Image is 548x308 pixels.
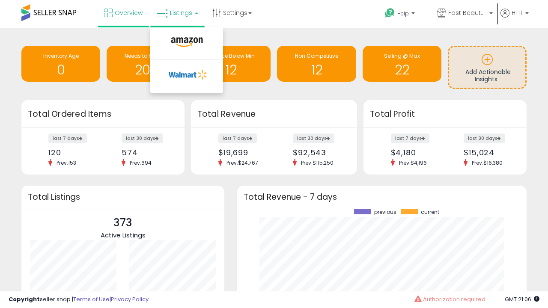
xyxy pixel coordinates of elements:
[449,47,525,88] a: Add Actionable Insights
[297,159,338,166] span: Prev: $115,250
[222,159,262,166] span: Prev: $24,767
[197,108,351,120] h3: Total Revenue
[9,295,40,303] strong: Copyright
[464,148,512,157] div: $15,024
[500,9,529,28] a: Hi IT
[512,9,523,17] span: Hi IT
[28,108,178,120] h3: Total Ordered Items
[192,46,271,82] a: BB Price Below Min 12
[170,9,192,17] span: Listings
[101,231,146,240] span: Active Listings
[378,1,429,28] a: Help
[395,159,431,166] span: Prev: $4,196
[363,46,441,82] a: Selling @ Max 22
[293,148,342,157] div: $92,543
[125,52,168,59] span: Needs to Reprice
[277,46,356,82] a: Non Competitive 12
[122,133,163,143] label: last 30 days
[384,8,395,18] i: Get Help
[295,52,338,59] span: Non Competitive
[384,52,420,59] span: Selling @ Max
[218,148,268,157] div: $19,699
[218,133,257,143] label: last 7 days
[48,148,96,157] div: 120
[122,148,170,157] div: 574
[111,63,181,77] h1: 207
[505,295,539,303] span: 2025-08-17 21:06 GMT
[293,133,334,143] label: last 30 days
[43,52,79,59] span: Inventory Age
[125,159,156,166] span: Prev: 694
[370,108,520,120] h3: Total Profit
[48,133,87,143] label: last 7 days
[28,194,218,200] h3: Total Listings
[115,9,143,17] span: Overview
[52,159,80,166] span: Prev: 153
[391,133,429,143] label: last 7 days
[374,209,396,215] span: previous
[397,10,409,17] span: Help
[196,63,266,77] h1: 12
[281,63,351,77] h1: 12
[9,296,149,304] div: seller snap | |
[101,215,146,231] p: 373
[26,63,96,77] h1: 0
[367,63,437,77] h1: 22
[107,46,185,82] a: Needs to Reprice 207
[391,148,439,157] div: $4,180
[111,295,149,303] a: Privacy Policy
[244,194,520,200] h3: Total Revenue - 7 days
[21,46,100,82] a: Inventory Age 0
[73,295,110,303] a: Terms of Use
[421,209,439,215] span: current
[448,9,487,17] span: Fast Beauty ([GEOGRAPHIC_DATA])
[208,52,255,59] span: BB Price Below Min
[465,68,511,84] span: Add Actionable Insights
[464,133,505,143] label: last 30 days
[468,159,507,166] span: Prev: $16,380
